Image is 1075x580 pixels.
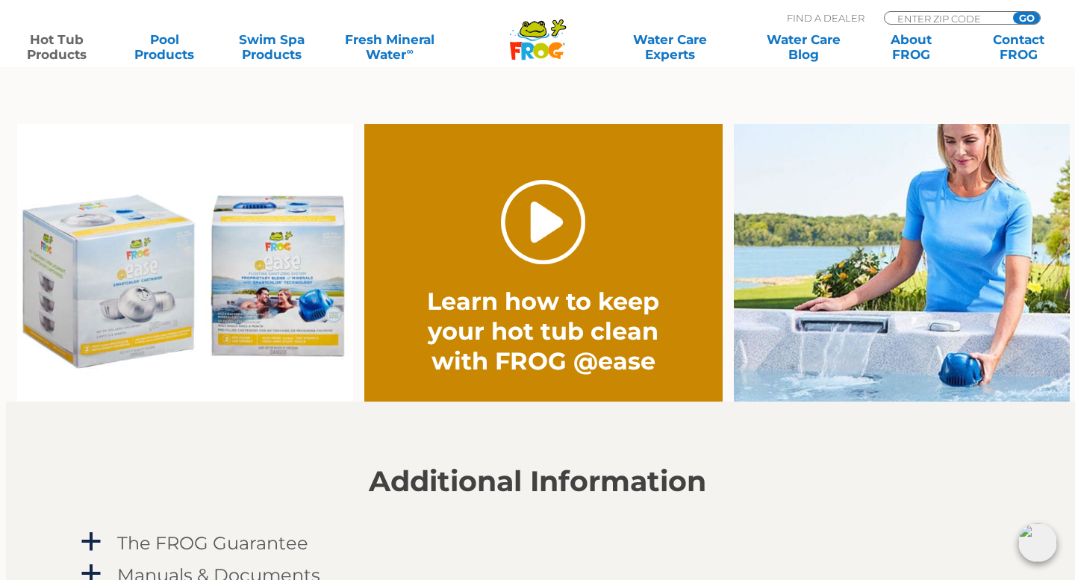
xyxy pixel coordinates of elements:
span: a [80,531,102,553]
a: Swim SpaProducts [230,32,314,62]
a: Water CareExperts [602,32,738,62]
p: Find A Dealer [787,11,864,25]
h4: The FROG Guarantee [117,533,308,553]
sup: ∞ [406,46,413,57]
img: openIcon [1018,523,1057,562]
a: Hot TubProducts [15,32,99,62]
a: Fresh MineralWater∞ [337,32,442,62]
img: fpo-flippin-frog-2 [734,124,1070,402]
input: GO [1013,12,1040,24]
h2: Additional Information [78,465,997,498]
h2: Learn how to keep your hot tub clean with FROG @ease [400,287,687,376]
a: Play Video [501,180,585,264]
a: Water CareBlog [761,32,845,62]
a: AboutFROG [869,32,953,62]
input: Zip Code Form [896,12,997,25]
img: Ease Packaging [17,124,353,402]
a: a The FROG Guarantee [78,529,997,557]
a: PoolProducts [122,32,206,62]
a: ContactFROG [976,32,1060,62]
